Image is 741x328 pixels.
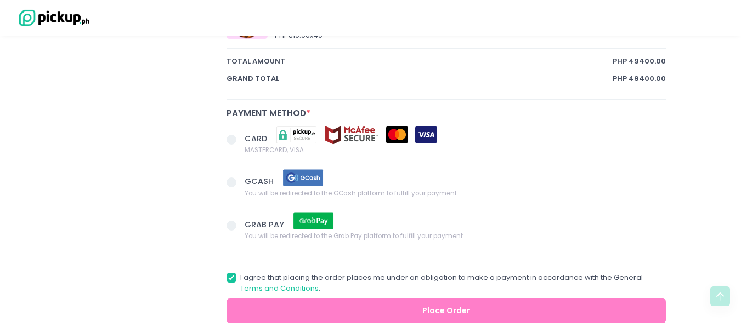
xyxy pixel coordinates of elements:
[245,231,464,241] span: You will be redirected to the Grab Pay platform to fulfill your payment.
[275,30,616,41] div: PHP 810.00 x 40
[227,272,666,294] label: I agree that placing the order places me under an obligation to make a payment in accordance with...
[240,283,319,294] a: Terms and Conditions
[245,187,458,198] span: You will be redirected to the GCash platform to fulfill your payment.
[324,125,379,145] img: mcafee-secure
[227,107,666,119] div: Payment Method
[14,8,90,27] img: logo
[276,168,331,187] img: gcash
[415,126,437,143] img: visa
[245,145,437,156] span: MASTERCARD, VISA
[613,73,666,84] span: PHP 49400.00
[227,298,666,323] button: Place Order
[245,176,276,187] span: GCASH
[227,73,613,84] span: Grand total
[613,56,666,67] span: PHP 49400.00
[245,133,269,143] span: CARD
[227,56,613,67] span: total amount
[286,211,341,231] img: grab pay
[269,125,324,145] img: pickupsecure
[386,126,408,143] img: mastercard
[245,218,286,229] span: GRAB PAY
